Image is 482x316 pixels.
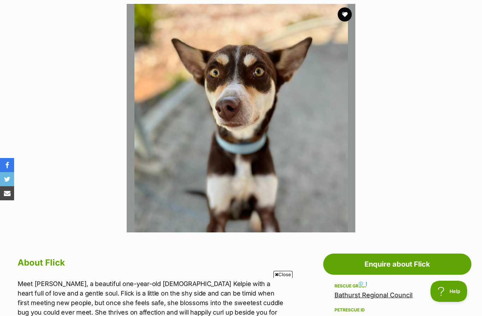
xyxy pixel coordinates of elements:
h2: About Flick [18,255,287,271]
button: favourite [338,7,352,22]
div: PetRescue ID [335,307,460,313]
iframe: Help Scout Beacon - Open [430,281,468,302]
div: Rescue group [335,283,460,289]
img: Photo of Flick [127,4,355,232]
iframe: Advertisement [113,281,369,312]
span: Close [273,271,293,278]
a: Bathurst Regional Council [335,291,412,299]
a: Enquire about Flick [323,254,471,275]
